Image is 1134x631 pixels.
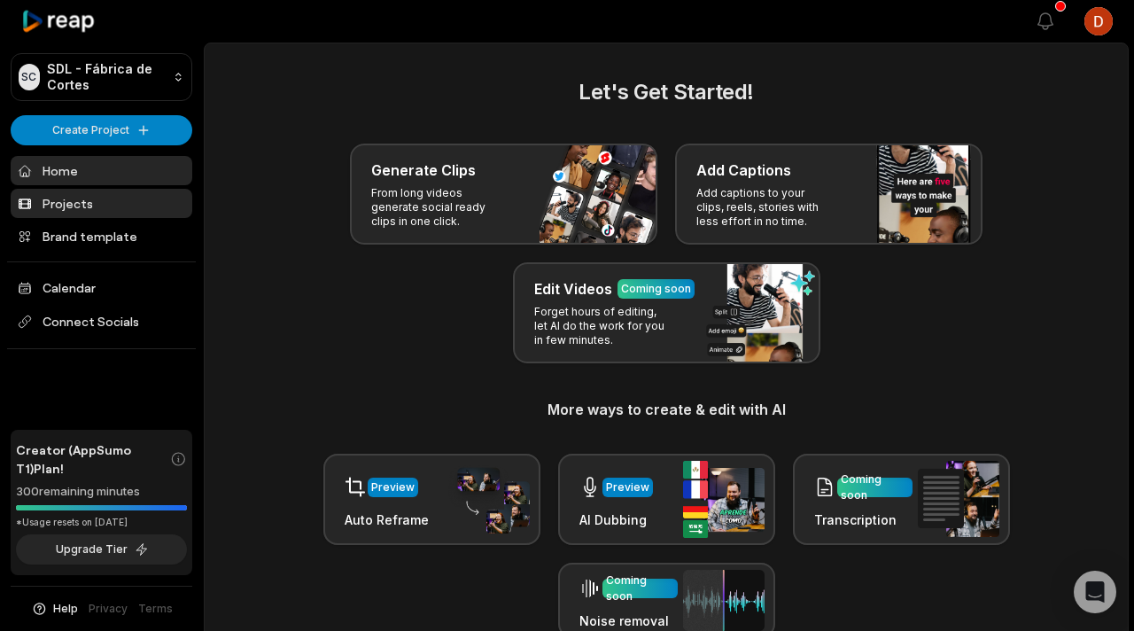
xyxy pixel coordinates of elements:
[345,510,429,529] h3: Auto Reframe
[534,305,672,347] p: Forget hours of editing, let AI do the work for you in few minutes.
[16,440,170,478] span: Creator (AppSumo T1) Plan!
[11,273,192,302] a: Calendar
[534,278,612,300] h3: Edit Videos
[226,76,1107,108] h2: Let's Get Started!
[371,479,415,495] div: Preview
[47,61,167,93] p: SDL - Fábrica de Cortes
[579,612,678,630] h3: Noise removal
[448,465,530,534] img: auto_reframe.png
[579,510,653,529] h3: AI Dubbing
[371,186,509,229] p: From long videos generate social ready clips in one click.
[683,461,765,538] img: ai_dubbing.png
[138,601,173,617] a: Terms
[814,510,913,529] h3: Transcription
[16,483,187,501] div: 300 remaining minutes
[841,471,909,503] div: Coming soon
[371,160,476,181] h3: Generate Clips
[16,534,187,565] button: Upgrade Tier
[226,399,1107,420] h3: More ways to create & edit with AI
[11,156,192,185] a: Home
[11,189,192,218] a: Projects
[621,281,691,297] div: Coming soon
[11,222,192,251] a: Brand template
[696,160,791,181] h3: Add Captions
[1074,571,1116,613] div: Open Intercom Messenger
[683,570,765,631] img: noise_removal.png
[918,461,999,537] img: transcription.png
[53,601,78,617] span: Help
[606,479,649,495] div: Preview
[606,573,674,604] div: Coming soon
[696,186,834,229] p: Add captions to your clips, reels, stories with less effort in no time.
[31,601,78,617] button: Help
[19,64,40,90] div: SC
[89,601,128,617] a: Privacy
[16,516,187,529] div: *Usage resets on [DATE]
[11,115,192,145] button: Create Project
[11,306,192,338] span: Connect Socials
